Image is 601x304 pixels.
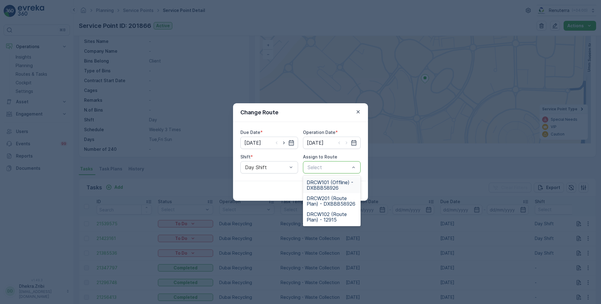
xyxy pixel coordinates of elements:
input: dd/mm/yyyy [303,137,361,149]
span: DRCW201 (Route Plan) - DXBBB58926 [307,196,357,207]
label: Shift [240,154,251,159]
label: Assign to Route [303,154,337,159]
span: DRCW102 (Route Plan) - 12915 [307,211,357,222]
p: Select [308,164,350,171]
input: dd/mm/yyyy [240,137,298,149]
span: DRCW101 (Offline) - DXBBB58926 [307,180,357,191]
label: Operation Date [303,130,335,135]
label: Due Date [240,130,260,135]
p: Change Route [240,108,278,117]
